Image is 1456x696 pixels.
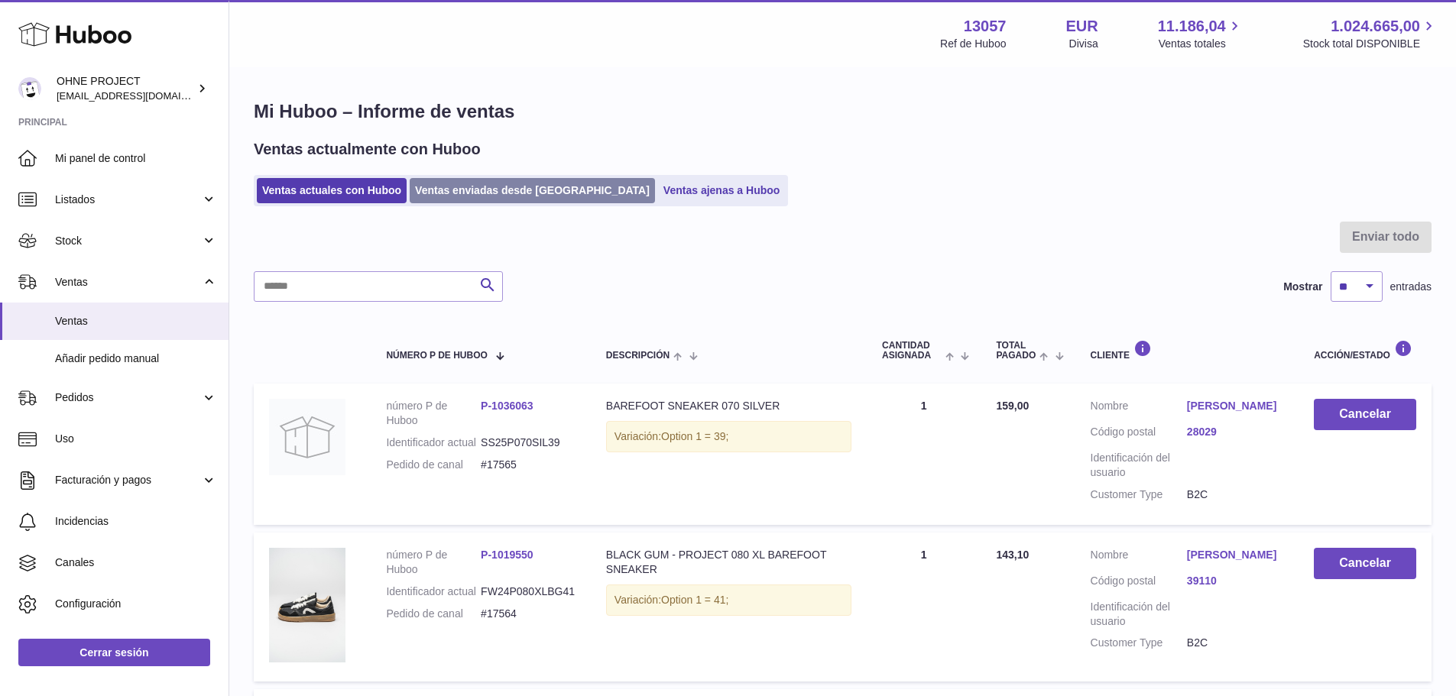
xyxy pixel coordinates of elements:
[55,234,201,248] span: Stock
[996,549,1029,561] span: 143,10
[1283,280,1322,294] label: Mostrar
[481,435,576,450] dd: SS25P070SIL39
[57,89,225,102] span: [EMAIL_ADDRESS][DOMAIN_NAME]
[386,607,481,621] dt: Pedido de canal
[661,594,728,606] span: Option 1 = 41;
[386,584,481,599] dt: Identificador actual
[882,341,942,361] span: Cantidad ASIGNADA
[55,432,217,446] span: Uso
[55,514,217,529] span: Incidencias
[940,37,1006,51] div: Ref de Huboo
[1158,16,1226,37] span: 11.186,04
[1187,548,1283,562] a: [PERSON_NAME]
[55,473,201,487] span: Facturación y pagos
[257,178,407,203] a: Ventas actuales con Huboo
[481,607,576,621] dd: #17564
[1314,548,1416,579] button: Cancelar
[1187,487,1283,502] dd: B2C
[55,597,217,611] span: Configuración
[1091,548,1187,566] dt: Nombre
[1314,340,1416,361] div: Acción/Estado
[269,399,345,475] img: no-photo.jpg
[410,178,655,203] a: Ventas enviadas desde [GEOGRAPHIC_DATA]
[481,458,576,472] dd: #17565
[55,314,217,329] span: Ventas
[481,549,533,561] a: P-1019550
[1091,425,1187,443] dt: Código postal
[1303,16,1438,51] a: 1.024.665,00 Stock total DISPONIBLE
[1158,16,1244,51] a: 11.186,04 Ventas totales
[867,533,981,681] td: 1
[1091,451,1187,480] dt: Identificación del usuario
[386,458,481,472] dt: Pedido de canal
[996,400,1029,412] span: 159,00
[1314,399,1416,430] button: Cancelar
[386,435,481,450] dt: Identificador actual
[1187,399,1283,413] a: [PERSON_NAME]
[1091,340,1284,361] div: Cliente
[1069,37,1098,51] div: Divisa
[1187,574,1283,588] a: 39110
[606,399,851,413] div: BAREFOOT SNEAKER 070 SILVER
[57,74,194,103] div: OHNE PROJECT
[386,351,487,361] span: número P de Huboo
[1303,37,1438,51] span: Stock total DISPONIBLE
[1091,600,1187,629] dt: Identificación del usuario
[481,400,533,412] a: P-1036063
[386,548,481,577] dt: número P de Huboo
[606,584,851,616] div: Variación:
[1187,425,1283,439] a: 28029
[1390,280,1432,294] span: entradas
[481,584,576,599] dd: FW24P080XLBG41
[55,351,217,366] span: Añadir pedido manual
[964,16,1007,37] strong: 13057
[661,430,728,442] span: Option 1 = 39;
[1091,399,1187,417] dt: Nombre
[1091,636,1187,650] dt: Customer Type
[254,99,1432,124] h1: Mi Huboo – Informe de ventas
[55,555,217,570] span: Canales
[1091,574,1187,592] dt: Código postal
[55,193,201,207] span: Listados
[18,639,210,666] a: Cerrar sesión
[606,548,851,577] div: BLACK GUM - PROJECT 080 XL BAREFOOT SNEAKER
[996,341,1036,361] span: Total pagado
[1065,16,1098,37] strong: EUR
[606,421,851,452] div: Variación:
[606,351,670,361] span: Descripción
[867,384,981,524] td: 1
[1159,37,1244,51] span: Ventas totales
[55,390,201,405] span: Pedidos
[18,77,41,100] img: internalAdmin-13057@internal.huboo.com
[1331,16,1420,37] span: 1.024.665,00
[269,548,345,662] img: DSC02155.jpg
[55,275,201,290] span: Ventas
[254,139,481,160] h2: Ventas actualmente con Huboo
[1187,636,1283,650] dd: B2C
[386,399,481,428] dt: número P de Huboo
[1091,487,1187,502] dt: Customer Type
[55,151,217,166] span: Mi panel de control
[658,178,786,203] a: Ventas ajenas a Huboo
